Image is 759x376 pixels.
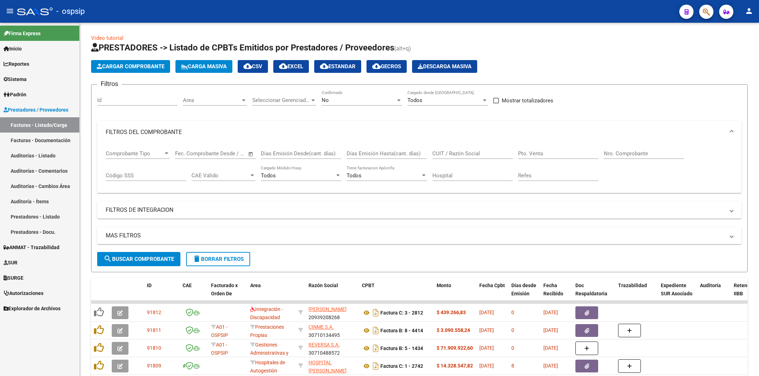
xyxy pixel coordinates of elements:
[306,278,359,309] datatable-header-cell: Razón Social
[4,305,60,312] span: Explorador de Archivos
[181,63,227,70] span: Carga Masiva
[380,363,423,369] strong: Factura C: 1 - 2742
[147,345,161,351] span: 91810
[279,62,288,70] mat-icon: cloud_download
[106,206,724,214] mat-panel-title: FILTROS DE INTEGRACION
[380,345,423,351] strong: Factura B: 5 - 1434
[147,363,161,369] span: 91809
[6,7,14,15] mat-icon: menu
[359,278,434,309] datatable-header-cell: CPBT
[502,96,553,105] span: Mostrar totalizadores
[147,283,152,288] span: ID
[412,60,477,73] app-download-masive: Descarga masiva de comprobantes (adjuntos)
[91,35,123,41] a: Video tutorial
[320,62,328,70] mat-icon: cloud_download
[434,278,476,309] datatable-header-cell: Monto
[437,345,473,351] strong: $ 71.909.922,60
[508,278,541,309] datatable-header-cell: Días desde Emisión
[106,128,724,136] mat-panel-title: FILTROS DEL COMPROBANTE
[97,79,122,89] h3: Filtros
[543,283,563,296] span: Fecha Recibido
[211,324,228,338] span: A01 - OSPSIP
[371,307,380,318] i: Descargar documento
[320,63,355,70] span: Estandar
[4,60,29,68] span: Reportes
[437,283,451,288] span: Monto
[371,343,380,354] i: Descargar documento
[106,232,724,240] mat-panel-title: MAS FILTROS
[261,172,276,179] span: Todos
[309,360,347,374] span: HOSPITAL [PERSON_NAME]
[104,256,174,262] span: Buscar Comprobante
[309,283,338,288] span: Razón Social
[394,45,411,52] span: (alt+q)
[97,227,742,244] mat-expansion-panel-header: MAS FILTROS
[407,97,422,103] span: Todos
[661,283,692,296] span: Expediente SUR Asociado
[322,97,329,103] span: No
[347,172,362,179] span: Todos
[541,278,573,309] datatable-header-cell: Fecha Recibido
[97,144,742,193] div: FILTROS DEL COMPROBANTE
[91,60,170,73] button: Cargar Comprobante
[437,310,466,315] strong: $ 439.266,83
[618,283,647,288] span: Trazabilidad
[4,106,68,114] span: Prestadores / Proveedores
[309,359,356,374] div: 30715087401
[735,352,752,369] iframe: Intercom live chat
[418,63,471,70] span: Descarga Masiva
[56,4,85,19] span: - ospsip
[106,150,163,157] span: Comprobante Tipo
[371,360,380,372] i: Descargar documento
[4,243,59,251] span: ANMAT - Trazabilidad
[4,91,26,98] span: Padrón
[247,278,295,309] datatable-header-cell: Area
[97,252,180,266] button: Buscar Comprobante
[479,310,494,315] span: [DATE]
[211,283,238,296] span: Facturado x Orden De
[97,121,742,144] mat-expansion-panel-header: FILTROS DEL COMPROBANTE
[479,363,494,369] span: [DATE]
[543,363,558,369] span: [DATE]
[4,274,23,282] span: SURGE
[380,310,423,316] strong: Factura C: 3 - 2812
[193,256,244,262] span: Borrar Filtros
[279,63,303,70] span: EXCEL
[511,345,514,351] span: 0
[543,310,558,315] span: [DATE]
[511,327,514,333] span: 0
[183,283,192,288] span: CAE
[309,306,347,312] span: [PERSON_NAME]
[700,283,721,288] span: Auditoria
[186,252,250,266] button: Borrar Filtros
[247,150,255,158] button: Open calendar
[437,363,473,369] strong: $ 14.328.547,82
[309,341,356,356] div: 30710488572
[193,254,201,263] mat-icon: delete
[745,7,753,15] mat-icon: person
[238,60,268,73] button: CSV
[273,60,309,73] button: EXCEL
[4,289,43,297] span: Autorizaciones
[479,283,505,288] span: Fecha Cpbt
[250,360,285,374] span: Hospitales de Autogestión
[309,324,334,330] span: CINME S.A.
[208,278,247,309] datatable-header-cell: Facturado x Orden De
[511,310,514,315] span: 0
[697,278,731,309] datatable-header-cell: Auditoria
[511,363,514,369] span: 8
[314,60,361,73] button: Estandar
[91,43,394,53] span: PRESTADORES -> Listado de CPBTs Emitidos por Prestadores / Proveedores
[479,327,494,333] span: [DATE]
[543,327,558,333] span: [DATE]
[147,327,161,333] span: 91811
[250,342,289,364] span: Gestiones Administrativas y Otros
[250,306,283,320] span: Integración - Discapacidad
[309,305,356,320] div: 20939208268
[183,97,241,103] span: Area
[211,342,228,356] span: A01 - OSPSIP
[380,328,423,333] strong: Factura B: 8 - 4414
[4,75,27,83] span: Sistema
[372,63,401,70] span: Gecros
[309,323,356,338] div: 30710134495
